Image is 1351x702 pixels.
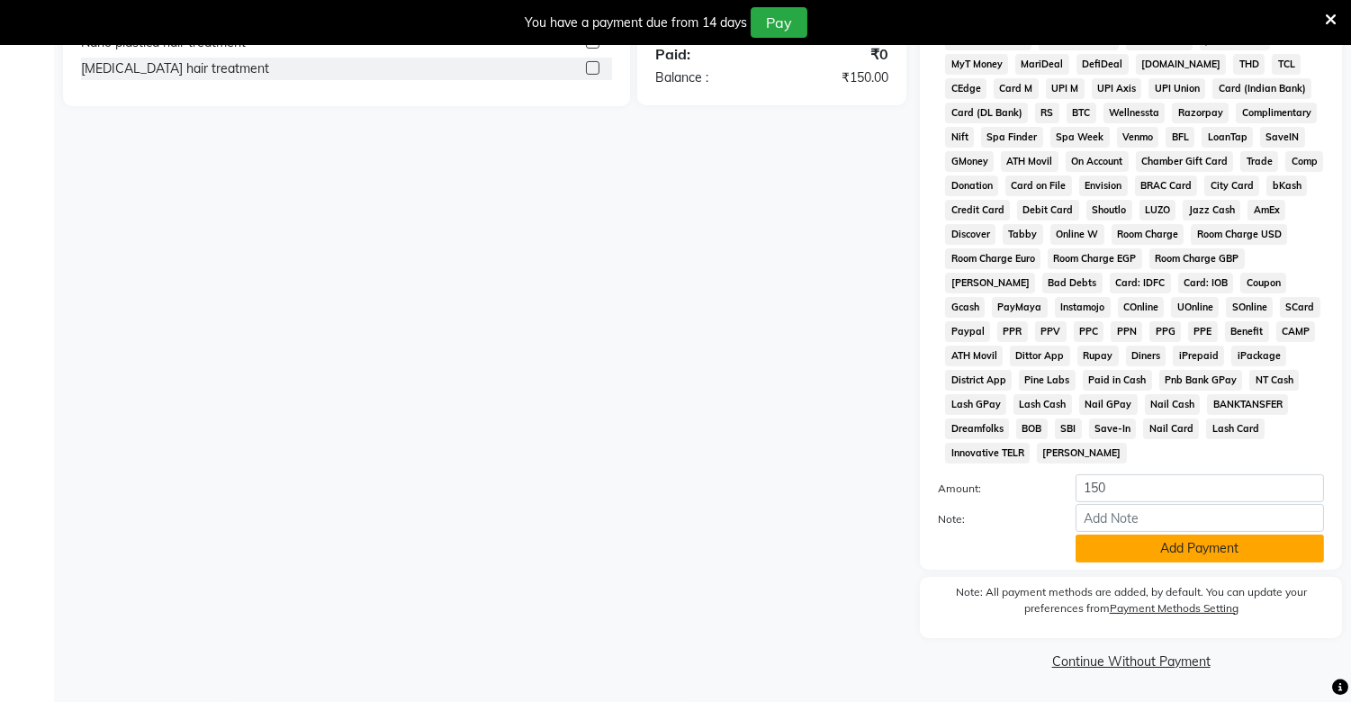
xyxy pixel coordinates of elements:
span: SOnline [1226,297,1273,318]
span: ATH Movil [945,346,1003,366]
span: Card (DL Bank) [945,103,1028,123]
span: Room Charge EGP [1048,248,1142,269]
label: Note: All payment methods are added, by default. You can update your preferences from [938,584,1324,624]
div: ₹0 [772,43,903,65]
span: Lash Cash [1013,394,1072,415]
span: Lash Card [1206,418,1265,439]
span: AmEx [1247,200,1285,220]
button: Add Payment [1076,535,1324,562]
span: SaveIN [1260,127,1305,148]
span: PPR [997,321,1028,342]
span: PPN [1111,321,1142,342]
span: On Account [1066,151,1129,172]
button: Pay [751,7,807,38]
span: RS [1035,103,1059,123]
span: Chamber Gift Card [1136,151,1234,172]
span: Paid in Cash [1083,370,1152,391]
span: SBI [1055,418,1082,439]
span: CAMP [1276,321,1316,342]
span: UPI M [1046,78,1085,99]
span: Nail GPay [1079,394,1138,415]
span: Complimentary [1236,103,1317,123]
span: BRAC Card [1135,175,1198,196]
span: Room Charge Euro [945,248,1040,269]
input: Add Note [1076,504,1324,532]
span: bKash [1266,175,1307,196]
span: NT Cash [1249,370,1299,391]
span: Rupay [1077,346,1119,366]
span: UPI Union [1148,78,1205,99]
span: PPC [1074,321,1104,342]
span: ATH Movil [1001,151,1058,172]
div: Balance : [642,68,772,87]
span: BTC [1067,103,1096,123]
div: [MEDICAL_DATA] hair treatment [81,59,269,78]
span: Shoutlo [1086,200,1132,220]
label: Note: [924,511,1062,527]
span: Diners [1126,346,1166,366]
span: Card (Indian Bank) [1212,78,1311,99]
span: Nift [945,127,974,148]
span: Nail Cash [1145,394,1201,415]
span: Venmo [1117,127,1159,148]
span: Paypal [945,321,990,342]
span: Room Charge USD [1191,224,1287,245]
span: MariDeal [1015,54,1069,75]
span: Nail Card [1143,418,1199,439]
span: Trade [1240,151,1278,172]
span: PayMaya [992,297,1048,318]
span: BFL [1166,127,1194,148]
span: Room Charge GBP [1149,248,1245,269]
span: Benefit [1225,321,1269,342]
span: Jazz Cash [1183,200,1240,220]
span: iPackage [1231,346,1286,366]
span: UOnline [1171,297,1219,318]
span: Comp [1285,151,1323,172]
span: Razorpay [1172,103,1229,123]
div: You have a payment due from 14 days [525,13,747,32]
span: DefiDeal [1076,54,1129,75]
span: Pine Labs [1019,370,1076,391]
span: UPI Axis [1092,78,1142,99]
div: ₹150.00 [772,68,903,87]
span: LoanTap [1202,127,1253,148]
span: Spa Finder [981,127,1043,148]
span: Bad Debts [1042,273,1103,293]
span: Tabby [1003,224,1043,245]
span: Card M [994,78,1039,99]
span: Gcash [945,297,985,318]
span: Online W [1050,224,1104,245]
span: Save-In [1089,418,1137,439]
span: BOB [1016,418,1048,439]
input: Amount [1076,474,1324,502]
span: Discover [945,224,995,245]
label: Payment Methods Setting [1110,600,1238,616]
span: PPV [1035,321,1067,342]
span: CEdge [945,78,986,99]
span: [DOMAIN_NAME] [1136,54,1227,75]
span: THD [1233,54,1265,75]
span: PPG [1149,321,1181,342]
span: Debit Card [1017,200,1079,220]
span: PPE [1188,321,1218,342]
span: Wellnessta [1103,103,1166,123]
div: Paid: [642,43,772,65]
span: Instamojo [1055,297,1111,318]
span: Coupon [1240,273,1286,293]
span: District App [945,370,1012,391]
a: Continue Without Payment [923,652,1338,671]
span: Envision [1079,175,1128,196]
span: [PERSON_NAME] [1037,443,1127,463]
span: Innovative TELR [945,443,1030,463]
span: Card on File [1005,175,1072,196]
span: TCL [1272,54,1301,75]
span: LUZO [1139,200,1176,220]
span: BANKTANSFER [1207,394,1288,415]
span: Credit Card [945,200,1010,220]
span: Pnb Bank GPay [1159,370,1243,391]
span: [PERSON_NAME] [945,273,1035,293]
span: Donation [945,175,998,196]
span: COnline [1118,297,1165,318]
span: Room Charge [1112,224,1184,245]
label: Amount: [924,481,1062,497]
